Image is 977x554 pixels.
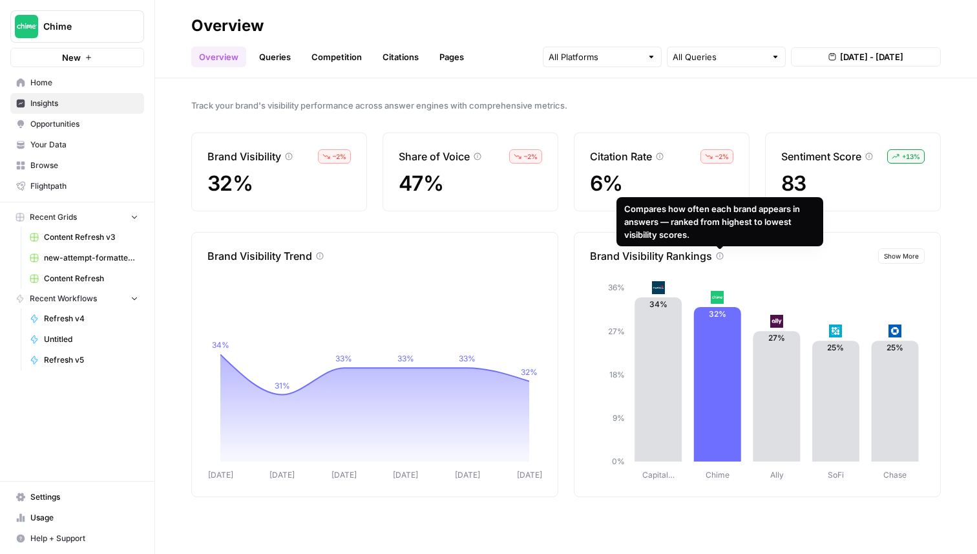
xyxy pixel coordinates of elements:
tspan: 33% [335,354,352,363]
button: Workspace: Chime [10,10,144,43]
p: Share of Voice [399,149,470,164]
tspan: 36% [608,282,625,292]
a: Overview [191,47,246,67]
tspan: 33% [397,354,414,363]
a: Home [10,72,144,93]
tspan: 31% [275,381,290,390]
p: Brand Visibility Rankings [590,248,712,264]
span: New [62,51,81,64]
a: Refresh v4 [24,308,144,329]
span: Opportunities [30,118,138,130]
tspan: [DATE] [208,470,233,480]
span: 83 [781,171,806,196]
span: Track your brand's visibility performance across answer engines with comprehensive metrics. [191,99,941,112]
button: Recent Grids [10,208,144,227]
button: New [10,48,144,67]
span: Usage [30,512,138,524]
tspan: 18% [609,370,625,379]
a: Your Data [10,134,144,155]
a: Settings [10,487,144,507]
button: [DATE] - [DATE] [791,47,941,67]
p: Brand Visibility Trend [207,248,312,264]
span: Content Refresh [44,273,138,284]
img: 6kpiqdjyeze6p7sw4gv76b3s6kbq [770,315,783,328]
a: Competition [304,47,370,67]
a: Content Refresh [24,268,144,289]
span: 6% [590,171,623,196]
span: – 2 % [524,151,538,162]
a: Refresh v5 [24,350,144,370]
a: Pages [432,47,472,67]
tspan: 9% [613,413,625,423]
tspan: 0% [612,456,625,466]
input: All Queries [673,50,766,63]
text: 25% [827,343,844,352]
span: Flightpath [30,180,138,192]
span: Browse [30,160,138,171]
tspan: SoFi [828,470,844,480]
span: Insights [30,98,138,109]
a: new-attempt-formatted.csv [24,248,144,268]
div: Overview [191,16,264,36]
span: Refresh v5 [44,354,138,366]
span: Refresh v4 [44,313,138,325]
tspan: [DATE] [393,470,418,480]
a: Untitled [24,329,144,350]
button: Recent Workflows [10,289,144,308]
span: Untitled [44,334,138,345]
span: Home [30,77,138,89]
img: 3vibx1q1sudvcbtbvr0vc6shfgz6 [829,325,842,337]
tspan: Capital… [642,470,675,480]
tspan: [DATE] [331,470,357,480]
img: Chime Logo [15,15,38,38]
text: 27% [768,333,785,343]
span: new-attempt-formatted.csv [44,252,138,264]
span: Settings [30,491,138,503]
text: 25% [887,343,903,352]
span: Your Data [30,139,138,151]
img: 055fm6kq8b5qbl7l3b1dn18gw8jg [652,281,665,294]
p: Sentiment Score [781,149,861,164]
tspan: 34% [212,340,229,350]
button: Show More [878,248,925,264]
span: 32% [207,171,253,196]
tspan: Ally [770,470,784,480]
button: Help + Support [10,528,144,549]
span: [DATE] - [DATE] [840,50,903,63]
p: Citation Rate [590,149,652,164]
a: Citations [375,47,426,67]
tspan: [DATE] [269,470,295,480]
span: Recent Workflows [30,293,97,304]
img: coj8e531q0s3ia02g5lp8nelrgng [888,325,901,337]
img: mhv33baw7plipcpp00rsngv1nu95 [711,291,724,304]
span: – 2 % [715,151,729,162]
text: 34% [649,299,667,309]
tspan: Chase [883,470,907,480]
span: Chime [43,20,121,33]
tspan: [DATE] [455,470,480,480]
span: – 2 % [333,151,346,162]
p: Brand Visibility [207,149,281,164]
tspan: 33% [459,354,476,363]
a: Browse [10,155,144,176]
span: Recent Grids [30,211,77,223]
input: All Platforms [549,50,642,63]
a: Usage [10,507,144,528]
tspan: 32% [521,367,538,377]
span: + 13 % [902,151,920,162]
a: Insights [10,93,144,114]
tspan: Chime [706,470,730,480]
span: Show More [884,251,919,261]
text: 32% [709,309,726,319]
tspan: 27% [608,326,625,336]
a: Content Refresh v3 [24,227,144,248]
a: Queries [251,47,299,67]
a: Opportunities [10,114,144,134]
span: 47% [399,171,443,196]
a: Flightpath [10,176,144,197]
tspan: [DATE] [517,470,542,480]
span: Help + Support [30,533,138,544]
span: Content Refresh v3 [44,231,138,243]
